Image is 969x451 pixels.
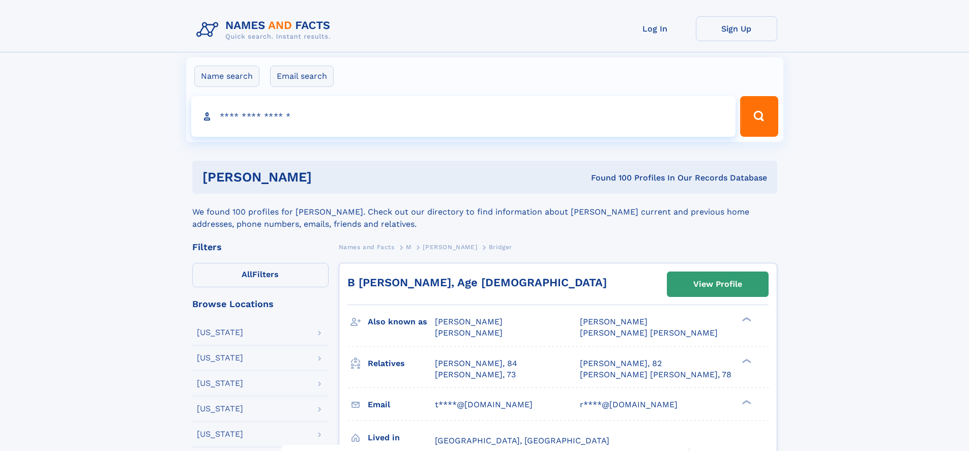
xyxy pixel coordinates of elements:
div: [US_STATE] [197,405,243,413]
div: ❯ [740,357,752,364]
span: M [406,244,412,251]
img: Logo Names and Facts [192,16,339,44]
div: ❯ [740,316,752,323]
span: [PERSON_NAME] [PERSON_NAME] [580,328,718,338]
label: Email search [270,66,334,87]
label: Name search [194,66,259,87]
div: [US_STATE] [197,430,243,438]
span: [PERSON_NAME] [423,244,477,251]
div: [US_STATE] [197,328,243,337]
a: View Profile [667,272,768,296]
a: Log In [614,16,696,41]
span: [PERSON_NAME] [435,317,503,326]
span: [PERSON_NAME] [580,317,648,326]
h3: Also known as [368,313,435,330]
h3: Lived in [368,429,435,446]
h1: [PERSON_NAME] [202,171,452,184]
div: Found 100 Profiles In Our Records Database [451,172,767,184]
div: Filters [192,243,329,252]
span: [PERSON_NAME] [435,328,503,338]
a: [PERSON_NAME], 73 [435,369,516,380]
a: M [406,240,412,253]
div: We found 100 profiles for [PERSON_NAME]. Check out our directory to find information about [PERSO... [192,194,777,230]
div: [US_STATE] [197,354,243,362]
a: Names and Facts [339,240,395,253]
h3: Relatives [368,355,435,372]
h3: Email [368,396,435,413]
span: Bridger [489,244,512,251]
div: Browse Locations [192,299,329,309]
a: [PERSON_NAME], 82 [580,358,662,369]
div: View Profile [693,273,742,296]
div: ❯ [740,399,752,405]
span: [GEOGRAPHIC_DATA], [GEOGRAPHIC_DATA] [435,436,609,445]
a: [PERSON_NAME] [PERSON_NAME], 78 [580,369,731,380]
div: [US_STATE] [197,379,243,387]
a: [PERSON_NAME] [423,240,477,253]
a: [PERSON_NAME], 84 [435,358,517,369]
a: B [PERSON_NAME], Age [DEMOGRAPHIC_DATA] [347,276,607,289]
a: Sign Up [696,16,777,41]
input: search input [191,96,736,137]
label: Filters [192,263,329,287]
button: Search Button [740,96,778,137]
span: All [242,269,252,279]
